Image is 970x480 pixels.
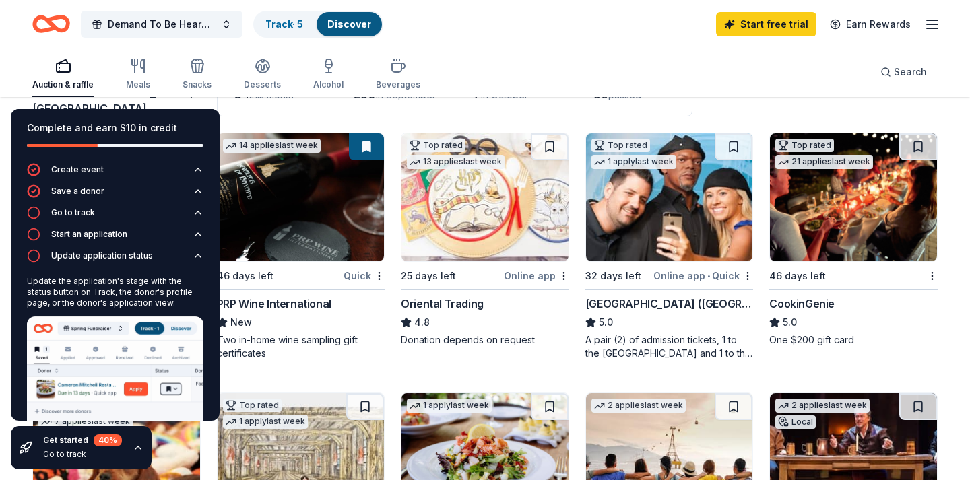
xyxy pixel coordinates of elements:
button: Meals [126,53,150,97]
a: Start free trial [716,12,816,36]
div: [GEOGRAPHIC_DATA] ([GEOGRAPHIC_DATA]) [585,296,754,312]
div: Top rated [775,139,834,152]
div: Go to track [43,449,122,460]
div: Top rated [223,399,282,412]
a: Discover [327,18,371,30]
div: Top rated [407,139,465,152]
div: Beverages [376,79,420,90]
div: Oriental Trading [401,296,484,312]
button: Snacks [183,53,212,97]
button: Auction & raffle [32,53,94,97]
span: 5.0 [783,314,797,331]
div: 1 apply last week [407,399,492,413]
div: One $200 gift card [769,333,938,347]
div: Online app [504,267,569,284]
img: Update [27,316,203,458]
div: 32 days left [585,268,641,284]
div: Auction & raffle [32,79,94,90]
div: 1 apply last week [591,155,676,169]
div: Go to track [51,207,95,218]
div: 1 apply last week [223,415,308,429]
div: Donation depends on request [401,333,569,347]
div: 13 applies last week [407,155,505,169]
a: Image for Hollywood Wax Museum (Hollywood)Top rated1 applylast week32 days leftOnline app•Quick[G... [585,133,754,360]
span: New [230,314,252,331]
button: Create event [27,163,203,184]
span: 4.8 [414,314,430,331]
div: Local [775,415,816,429]
img: Image for Oriental Trading [401,133,569,261]
div: Snacks [183,79,212,90]
div: 14 applies last week [223,139,321,153]
a: Earn Rewards [822,12,919,36]
div: Start an application [51,229,127,240]
img: Image for Hollywood Wax Museum (Hollywood) [586,133,753,261]
div: A pair (2) of admission tickets, 1 to the [GEOGRAPHIC_DATA] and 1 to the [GEOGRAPHIC_DATA] [585,333,754,360]
div: Update the application's stage with the status button on Track, the donor's profile page, or the ... [27,276,203,308]
button: Desserts [244,53,281,97]
button: Search [870,59,938,85]
button: Beverages [376,53,420,97]
span: Search [894,64,927,80]
button: Save a donor [27,184,203,206]
a: Track· 5 [265,18,303,30]
div: 46 days left [769,268,826,284]
div: Complete and earn $10 in credit [27,120,203,136]
div: Alcohol [313,79,344,90]
div: PRP Wine International [217,296,331,312]
div: 46 days left [217,268,273,284]
div: Online app Quick [653,267,753,284]
div: Desserts [244,79,281,90]
a: Image for CookinGenieTop rated21 applieslast week46 days leftCookinGenie5.0One $200 gift card [769,133,938,347]
div: 25 days left [401,268,456,284]
button: Start an application [27,228,203,249]
div: 40 % [94,434,122,446]
button: Track· 5Discover [253,11,383,38]
button: Go to track [27,206,203,228]
a: Home [32,8,70,40]
span: Demand To Be Heard Residency Silent Auction [108,16,216,32]
div: Two in-home wine sampling gift certificates [217,333,385,360]
div: Get started [43,434,122,446]
button: Demand To Be Heard Residency Silent Auction [81,11,243,38]
div: 2 applies last week [591,399,686,413]
div: Top rated [591,139,650,152]
button: Update application status [27,249,203,271]
div: CookinGenie [769,296,835,312]
div: Create event [51,164,104,175]
div: Update application status [27,271,203,469]
img: Image for CookinGenie [770,133,937,261]
button: Alcohol [313,53,344,97]
div: Save a donor [51,186,104,197]
img: Image for PRP Wine International [218,133,385,261]
div: Update application status [51,250,153,261]
div: Meals [126,79,150,90]
span: • [707,271,710,281]
div: 21 applies last week [775,155,873,169]
span: 5.0 [599,314,613,331]
div: Quick [344,267,385,284]
div: 2 applies last week [775,399,870,413]
a: Image for PRP Wine International14 applieslast week46 days leftQuickPRP Wine InternationalNewTwo ... [217,133,385,360]
a: Image for Oriental TradingTop rated13 applieslast week25 days leftOnline appOriental Trading4.8Do... [401,133,569,347]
